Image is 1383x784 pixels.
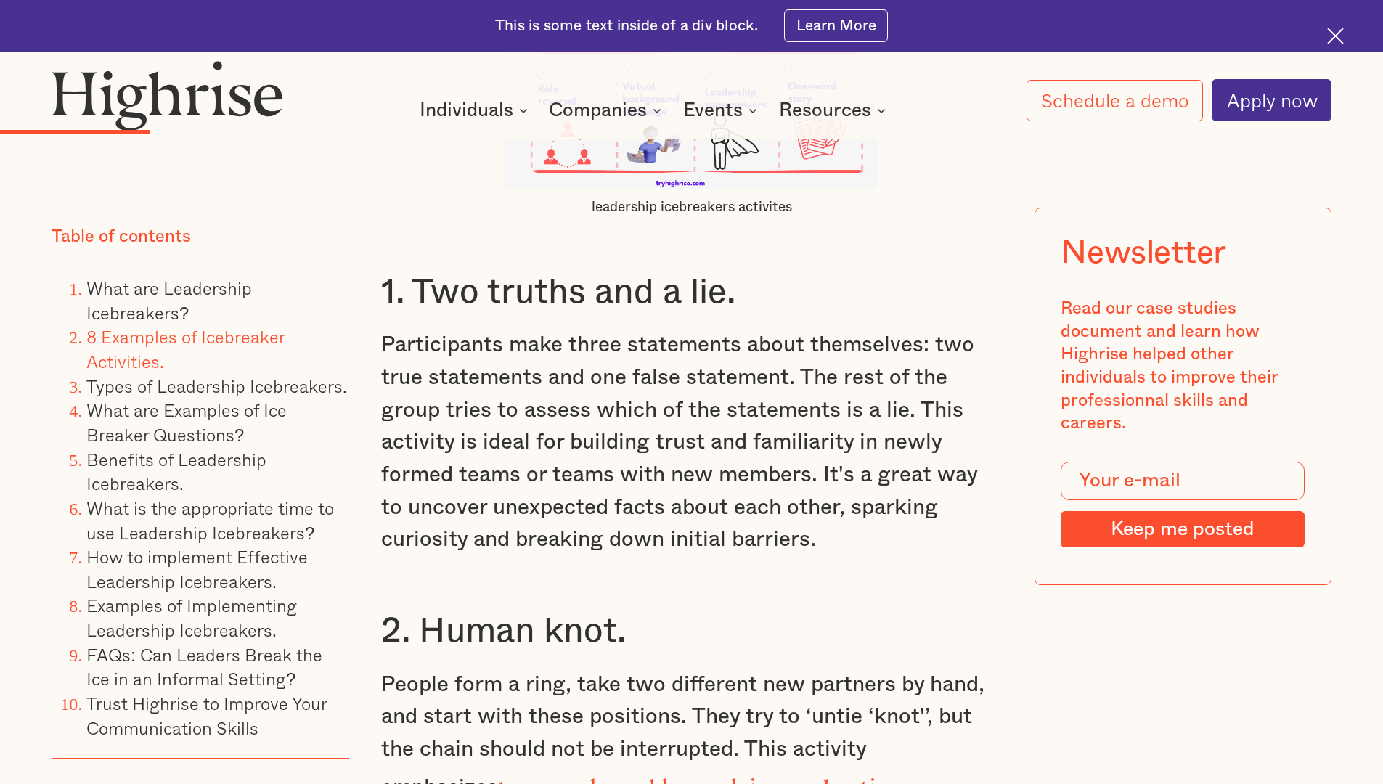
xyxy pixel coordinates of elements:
[86,592,297,643] a: Examples of Implementing Leadership Icebreakers.
[1327,28,1344,44] img: Cross icon
[1061,511,1305,547] input: Keep me posted
[549,102,666,119] div: Companies
[683,102,743,119] div: Events
[505,198,878,216] figcaption: leadership icebreakers activites
[420,102,513,119] div: Individuals
[86,372,347,399] a: Types of Leadership Icebreakers.
[1061,234,1226,271] div: Newsletter
[784,9,888,42] a: Learn More
[381,329,1003,555] p: Participants make three statements about themselves: two true statements and one false statement....
[779,102,890,119] div: Resources
[683,102,762,119] div: Events
[381,271,1003,314] h3: 1. Two truths and a lie.
[420,102,532,119] div: Individuals
[86,396,287,448] a: What are Examples of Ice Breaker Questions?
[86,494,334,546] a: What is the appropriate time to use Leadership Icebreakers?
[86,690,327,741] a: Trust Highrise to Improve Your Communication Skills
[52,60,282,130] img: Highrise logo
[86,323,285,375] a: 8 Examples of Icebreaker Activities.
[779,102,871,119] div: Resources
[1027,80,1204,121] a: Schedule a demo
[86,543,308,595] a: How to implement Effective Leadership Icebreakers.
[1061,462,1305,501] input: Your e-mail
[549,102,647,119] div: Companies
[1212,79,1331,121] a: Apply now
[1061,298,1305,436] div: Read our case studies document and learn how Highrise helped other individuals to improve their p...
[495,16,758,36] div: This is some text inside of a div block.
[86,641,322,693] a: FAQs: Can Leaders Break the Ice in an Informal Setting?
[86,446,266,497] a: Benefits of Leadership Icebreakers.
[86,274,252,326] a: What are Leadership Icebreakers?
[381,610,1003,653] h3: 2. Human knot.
[1061,462,1305,547] form: Modal Form
[52,226,191,249] div: Table of contents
